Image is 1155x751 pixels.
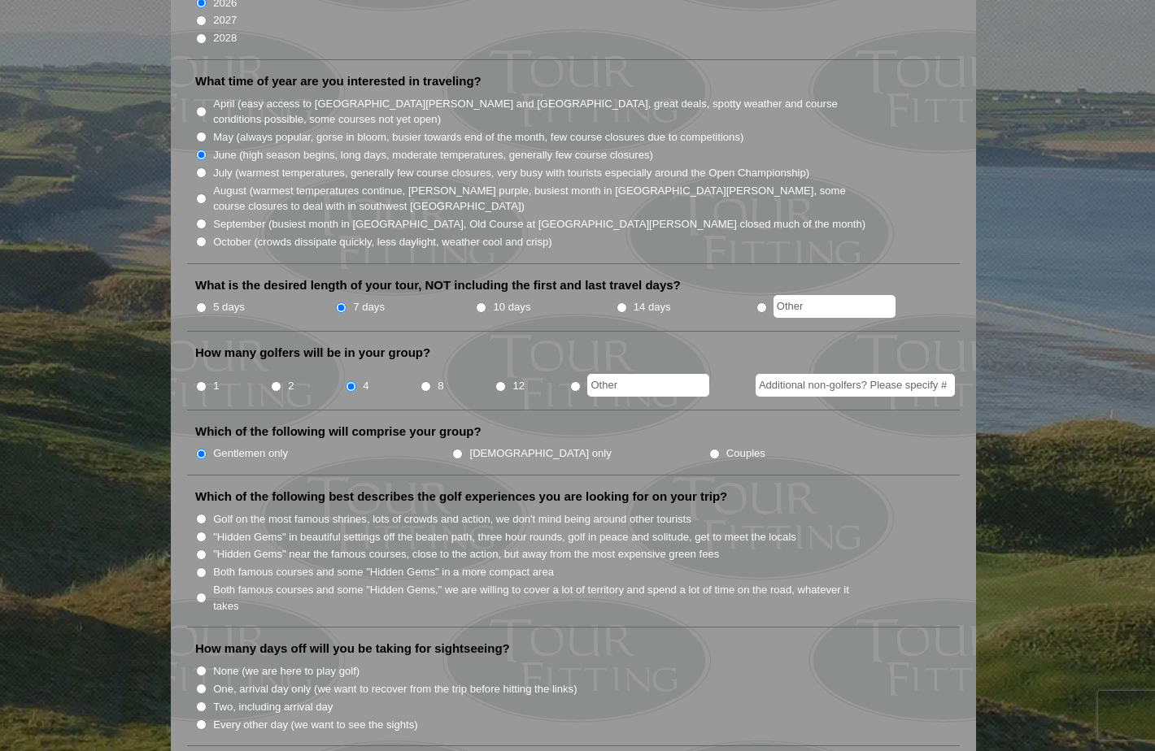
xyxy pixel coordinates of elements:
[195,488,727,505] label: Which of the following best describes the golf experiences you are looking for on your trip?
[213,30,237,46] label: 2028
[213,147,653,163] label: June (high season begins, long days, moderate temperatures, generally few course closures)
[726,445,765,462] label: Couples
[213,546,719,562] label: "Hidden Gems" near the famous courses, close to the action, but away from the most expensive gree...
[213,216,865,232] label: September (busiest month in [GEOGRAPHIC_DATA], Old Course at [GEOGRAPHIC_DATA][PERSON_NAME] close...
[195,423,482,440] label: Which of the following will comprise your group?
[213,129,743,145] label: May (always popular, gorse in bloom, busier towards end of the month, few course closures due to ...
[195,73,482,89] label: What time of year are you interested in traveling?
[213,717,417,733] label: Every other day (we want to see the sights)
[774,295,896,318] input: Other
[213,529,796,545] label: "Hidden Gems" in beautiful settings off the beaten path, three hour rounds, golf in peace and sol...
[213,445,288,462] label: Gentlemen only
[438,378,443,394] label: 8
[213,681,577,697] label: One, arrival day only (we want to recover from the trip before hitting the links)
[195,640,510,657] label: How many days off will you be taking for sightseeing?
[587,374,709,397] input: Other
[634,299,671,315] label: 14 days
[512,378,525,394] label: 12
[213,663,360,679] label: None (we are here to play golf)
[213,96,867,128] label: April (easy access to [GEOGRAPHIC_DATA][PERSON_NAME] and [GEOGRAPHIC_DATA], great deals, spotty w...
[213,582,867,614] label: Both famous courses and some "Hidden Gems," we are willing to cover a lot of territory and spend ...
[213,378,219,394] label: 1
[213,165,809,181] label: July (warmest temperatures, generally few course closures, very busy with tourists especially aro...
[756,374,955,397] input: Additional non-golfers? Please specify #
[213,234,552,250] label: October (crowds dissipate quickly, less daylight, weather cool and crisp)
[213,564,554,580] label: Both famous courses and some "Hidden Gems" in a more compact area
[213,699,333,715] label: Two, including arrival day
[213,12,237,28] label: 2027
[213,299,245,315] label: 5 days
[288,378,294,394] label: 2
[213,511,691,527] label: Golf on the most famous shrines, lots of crowds and action, we don't mind being around other tour...
[494,299,531,315] label: 10 days
[363,378,368,394] label: 4
[195,277,681,293] label: What is the desired length of your tour, NOT including the first and last travel days?
[353,299,385,315] label: 7 days
[470,445,612,462] label: [DEMOGRAPHIC_DATA] only
[213,183,867,215] label: August (warmest temperatures continue, [PERSON_NAME] purple, busiest month in [GEOGRAPHIC_DATA][P...
[195,345,430,361] label: How many golfers will be in your group?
